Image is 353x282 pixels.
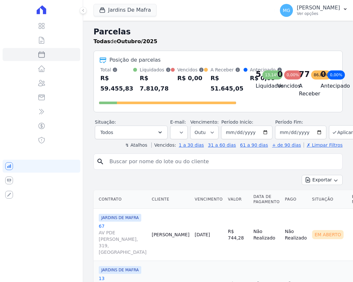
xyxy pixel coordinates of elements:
a: 31 a 60 dias [208,142,236,148]
div: 0,00% [327,70,345,80]
span: MG [283,8,290,13]
div: A Receber [210,67,243,73]
button: MG [PERSON_NAME] Ver opções [275,1,353,19]
th: Contrato [94,190,149,209]
th: Situação [309,190,349,209]
span: AV PDE [PERSON_NAME], 319, [GEOGRAPHIC_DATA] [99,229,146,255]
th: Valor [225,190,251,209]
span: JARDINS DE MAFRA [99,266,141,274]
label: Período Fim: [275,119,326,126]
h4: Liquidados [256,82,267,90]
span: Todos [100,129,113,136]
th: Data de Pagamento [251,190,282,209]
div: Vencidos [177,67,204,73]
strong: Todas [94,38,110,44]
a: 1 a 30 dias [179,142,204,148]
a: + de 90 dias [272,142,301,148]
p: de [94,38,157,45]
p: Ver opções [297,11,340,16]
h4: A Receber [299,82,310,98]
i: search [96,158,104,166]
td: Não Realizado [282,209,309,261]
div: 5 [256,69,261,80]
div: Liquidados [140,67,171,73]
div: Posição de parcelas [109,56,161,64]
div: R$ 0,00 [177,73,204,83]
div: 0 [321,69,326,80]
label: Vencimento: [190,119,219,125]
input: Buscar por nome do lote ou do cliente [106,155,340,168]
label: Situação: [95,119,116,125]
th: Pago [282,190,309,209]
div: R$ 59.455,83 [100,73,133,94]
a: 61 a 90 dias [240,142,268,148]
a: ✗ Limpar Filtros [304,142,343,148]
button: Jardins De Mafra [94,4,157,16]
label: Período Inicío: [221,119,253,125]
div: 0,00% [284,70,302,80]
td: R$ 744,28 [225,209,251,261]
td: Não Realizado [251,209,282,261]
div: R$ 51.645,05 [210,73,243,94]
h2: Parcelas [94,26,343,38]
label: E-mail: [170,119,186,125]
div: Antecipado [250,67,282,73]
a: 67AV PDE [PERSON_NAME], 319, [GEOGRAPHIC_DATA] [99,223,146,255]
h4: Vencidos [277,82,289,90]
div: Total [100,67,133,73]
div: 0 [277,69,283,80]
th: Vencimento [192,190,225,209]
div: 86,86% [311,70,331,80]
div: 13,14% [262,70,283,80]
p: [PERSON_NAME] [297,5,340,11]
button: Todos [95,126,168,139]
div: Em Aberto [312,230,344,239]
h4: Antecipado [321,82,332,90]
div: R$ 7.810,78 [140,73,171,94]
button: Exportar [302,175,343,185]
strong: Outubro/2025 [117,38,158,44]
a: [DATE] [195,232,210,237]
th: Cliente [149,190,192,209]
div: R$ 0,00 [250,73,282,83]
td: [PERSON_NAME] [149,209,192,261]
div: 77 [299,69,310,80]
